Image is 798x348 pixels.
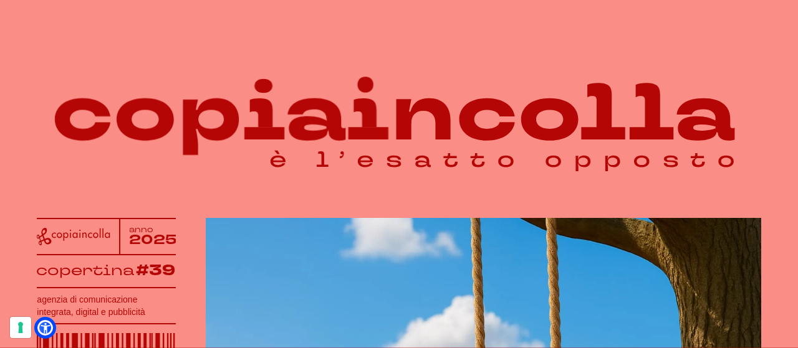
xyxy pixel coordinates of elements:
[37,293,176,318] h1: agenzia di comunicazione integrata, digital e pubblicità
[10,317,31,338] button: Le tue preferenze relative al consenso per le tecnologie di tracciamento
[129,230,177,249] tspan: 2025
[136,260,175,281] tspan: #39
[129,225,153,235] tspan: anno
[36,260,134,280] tspan: copertina
[37,320,53,336] a: Open Accessibility Menu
